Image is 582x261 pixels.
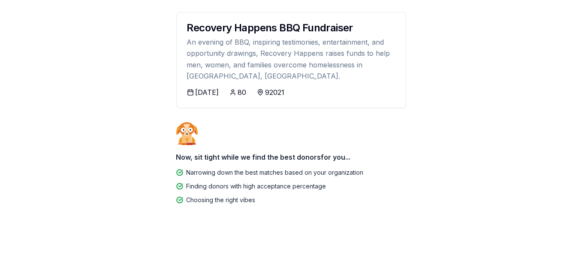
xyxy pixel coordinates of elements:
div: 80 [238,87,247,97]
div: An evening of BBQ, inspiring testimonies, entertainment, and opportunity drawings, Recovery Happe... [187,36,395,82]
div: Recovery Happens BBQ Fundraiser [187,23,395,33]
img: Dog waiting patiently [176,122,198,145]
div: Finding donors with high acceptance percentage [187,181,326,191]
div: 92021 [265,87,285,97]
div: Now, sit tight while we find the best donors for you... [176,149,406,166]
div: [DATE] [196,87,219,97]
div: Narrowing down the best matches based on your organization [187,167,364,178]
div: Choosing the right vibes [187,195,256,205]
